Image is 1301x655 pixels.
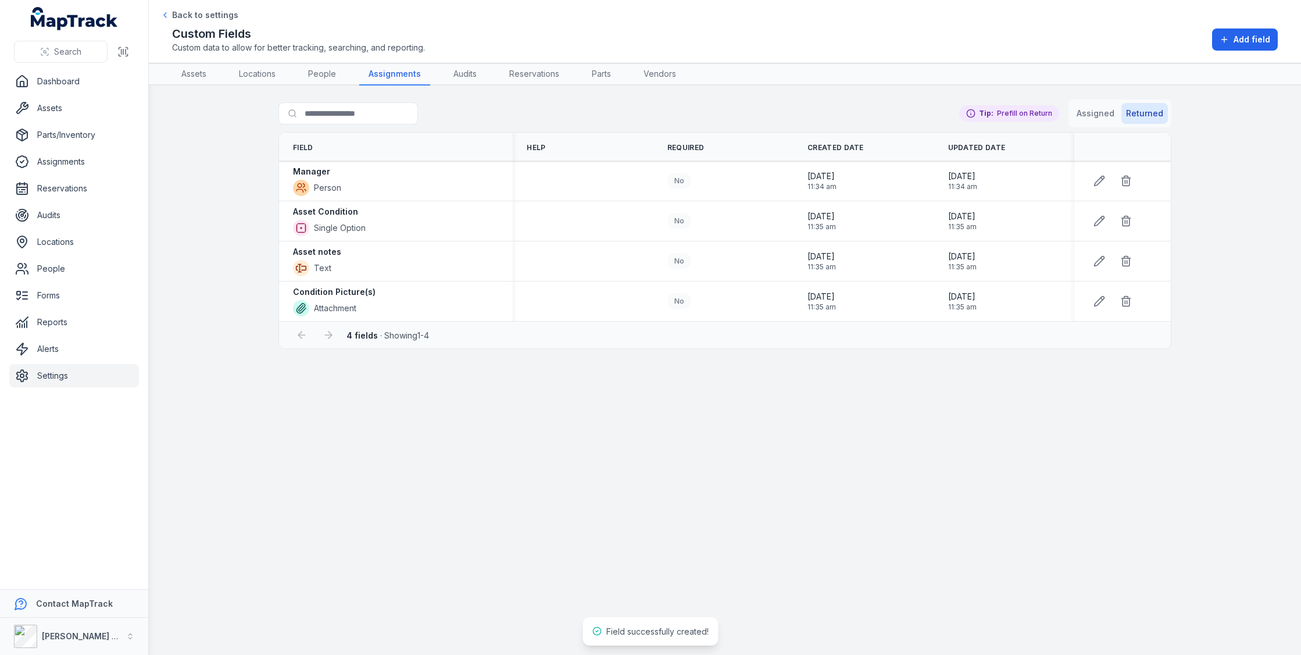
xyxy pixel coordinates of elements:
[54,46,81,58] span: Search
[948,291,977,302] span: [DATE]
[667,253,691,269] div: No
[9,364,139,387] a: Settings
[959,105,1059,122] div: Prefill on Return
[948,251,977,262] span: [DATE]
[948,302,977,312] span: 11:35 am
[1212,29,1278,51] button: Add field
[314,262,331,274] span: Text
[948,291,977,312] time: 26/09/2025, 11:35:21 am
[979,109,993,118] strong: Tip:
[42,631,191,641] strong: [PERSON_NAME] Asset Maintenance
[807,251,836,272] time: 26/09/2025, 11:35:33 am
[9,123,139,147] a: Parts/Inventory
[807,170,837,191] time: 26/09/2025, 11:34:51 am
[293,246,341,258] strong: Asset notes
[807,211,836,222] span: [DATE]
[444,63,486,86] a: Audits
[948,170,977,182] span: [DATE]
[582,63,620,86] a: Parts
[948,170,977,191] time: 26/09/2025, 11:34:51 am
[634,63,685,86] a: Vendors
[807,251,836,262] span: [DATE]
[9,311,139,334] a: Reports
[31,7,118,30] a: MapTrack
[14,41,108,63] button: Search
[807,302,836,312] span: 11:35 am
[807,291,836,302] span: [DATE]
[1072,103,1119,124] button: Assigned
[9,337,139,361] a: Alerts
[293,143,313,152] span: Field
[293,166,330,177] strong: Manager
[1121,103,1168,124] button: Returned
[948,211,977,232] time: 26/09/2025, 11:35:09 am
[160,9,238,21] a: Back to settings
[346,330,429,340] span: · Showing 1 - 4
[9,284,139,307] a: Forms
[293,286,376,298] strong: Condition Picture(s)
[9,257,139,280] a: People
[346,330,378,340] strong: 4 fields
[948,251,977,272] time: 26/09/2025, 11:35:33 am
[667,293,691,309] div: No
[1234,34,1270,45] span: Add field
[606,626,709,636] span: Field successfully created!
[9,204,139,227] a: Audits
[948,182,977,191] span: 11:34 am
[807,211,836,232] time: 26/09/2025, 11:35:09 am
[172,63,216,86] a: Assets
[9,177,139,200] a: Reservations
[807,291,836,312] time: 26/09/2025, 11:35:21 am
[667,143,704,152] span: Required
[9,230,139,254] a: Locations
[359,63,430,86] a: Assignments
[807,143,864,152] span: Created Date
[293,206,358,218] strong: Asset Condition
[314,222,366,234] span: Single Option
[314,182,341,194] span: Person
[9,150,139,173] a: Assignments
[948,262,977,272] span: 11:35 am
[948,222,977,232] span: 11:35 am
[948,143,1006,152] span: Updated Date
[807,170,837,182] span: [DATE]
[9,97,139,120] a: Assets
[667,173,691,189] div: No
[527,143,545,152] span: Help
[172,42,425,54] span: Custom data to allow for better tracking, searching, and reporting.
[807,262,836,272] span: 11:35 am
[36,599,113,608] strong: Contact MapTrack
[948,211,977,222] span: [DATE]
[230,63,285,86] a: Locations
[500,63,569,86] a: Reservations
[172,9,238,21] span: Back to settings
[9,70,139,93] a: Dashboard
[807,222,836,232] span: 11:35 am
[667,213,691,229] div: No
[172,26,425,42] h2: Custom Fields
[807,182,837,191] span: 11:34 am
[299,63,345,86] a: People
[314,302,356,314] span: Attachment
